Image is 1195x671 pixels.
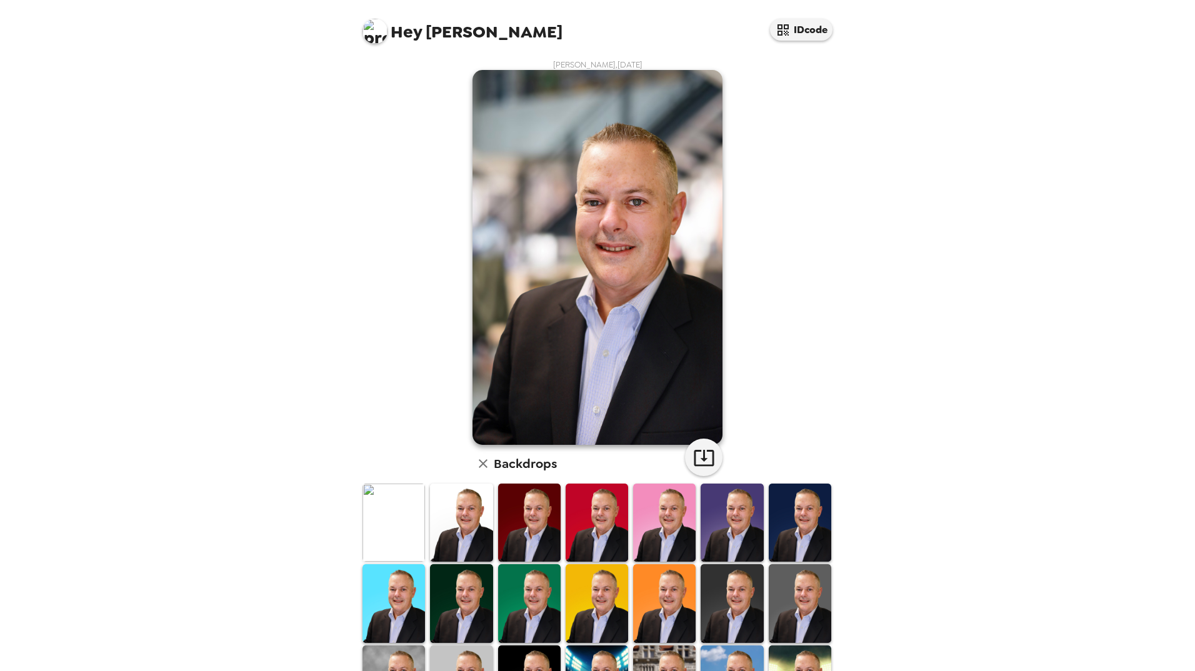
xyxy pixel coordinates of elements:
img: user [472,70,722,445]
h6: Backdrops [494,454,557,474]
span: Hey [391,21,422,43]
span: [PERSON_NAME] , [DATE] [553,59,642,70]
img: profile pic [362,19,387,44]
button: IDcode [770,19,832,41]
span: [PERSON_NAME] [362,12,562,41]
img: Original [362,484,425,562]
